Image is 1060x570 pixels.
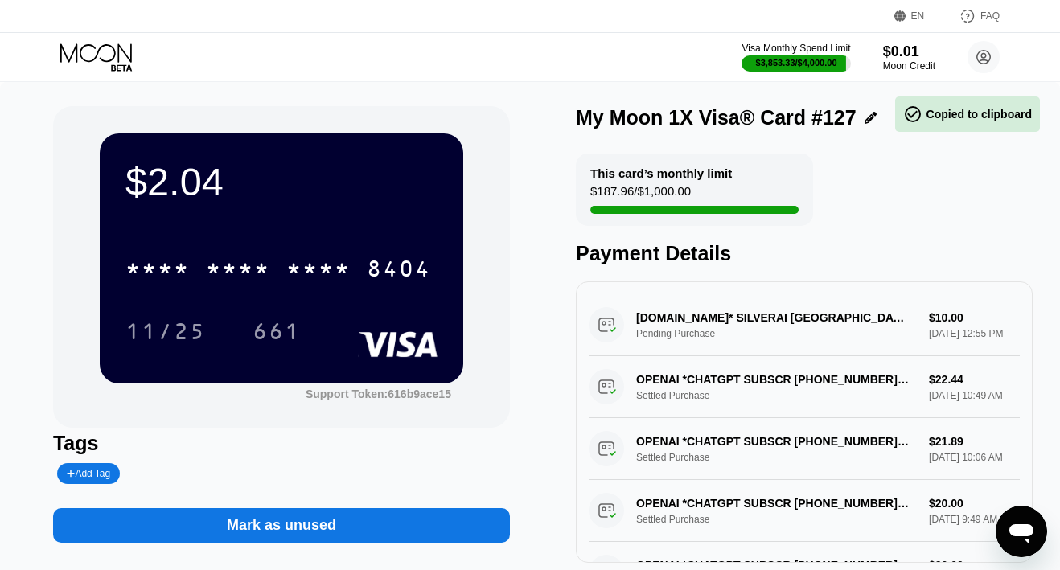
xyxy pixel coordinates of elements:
[367,258,431,284] div: 8404
[125,159,438,204] div: $2.04
[227,516,336,535] div: Mark as unused
[576,242,1033,265] div: Payment Details
[883,43,935,60] div: $0.01
[306,388,451,400] div: Support Token:616b9ace15
[883,43,935,72] div: $0.01Moon Credit
[903,105,1032,124] div: Copied to clipboard
[67,468,110,479] div: Add Tag
[590,184,691,206] div: $187.96 / $1,000.00
[253,321,301,347] div: 661
[742,43,850,72] div: Visa Monthly Spend Limit$3,853.33/$4,000.00
[576,106,857,129] div: My Moon 1X Visa® Card #127
[996,506,1047,557] iframe: Кнопка запуска окна обмена сообщениями
[53,492,510,543] div: Mark as unused
[240,311,313,351] div: 661
[57,463,120,484] div: Add Tag
[53,432,510,455] div: Tags
[980,10,1000,22] div: FAQ
[943,8,1000,24] div: FAQ
[306,388,451,400] div: Support Token: 616b9ace15
[911,10,925,22] div: EN
[903,105,922,124] span: 
[113,311,218,351] div: 11/25
[894,8,943,24] div: EN
[883,60,935,72] div: Moon Credit
[125,321,206,347] div: 11/25
[756,58,837,68] div: $3,853.33 / $4,000.00
[742,43,850,54] div: Visa Monthly Spend Limit
[590,166,732,180] div: This card’s monthly limit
